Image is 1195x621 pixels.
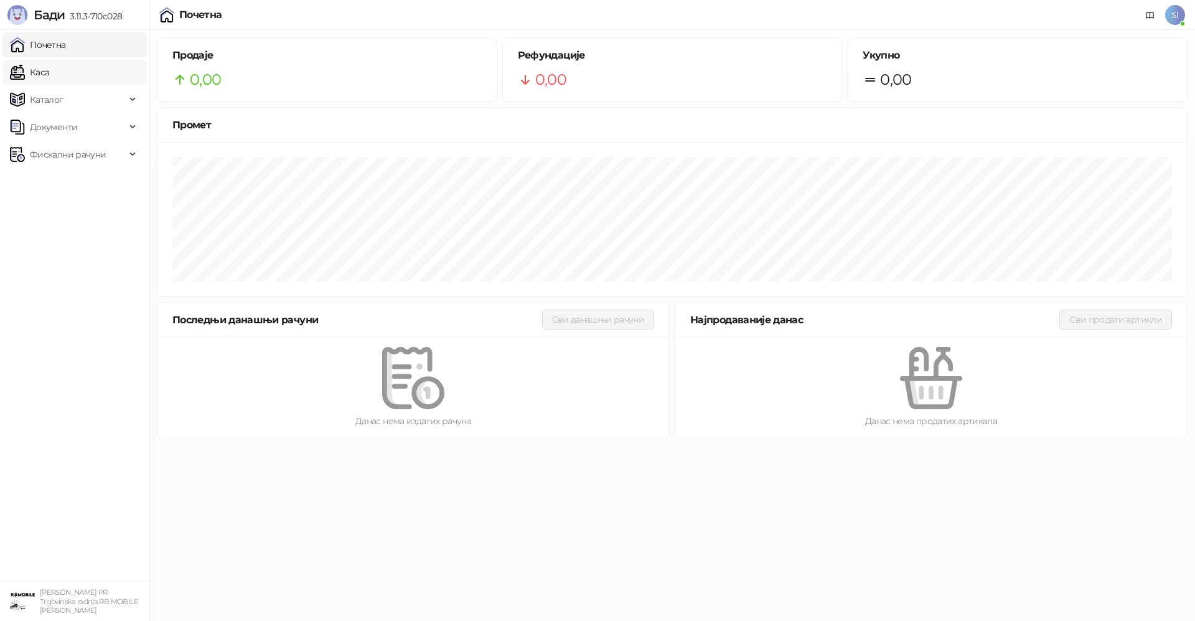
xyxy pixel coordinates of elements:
div: Данас нема издатих рачуна [177,414,649,428]
small: [PERSON_NAME] PR Trgovinska radnja RB MOBILE [PERSON_NAME] [40,588,139,615]
span: Бади [34,7,65,22]
span: SI [1165,5,1185,25]
span: Каталог [30,87,63,112]
div: Најпродаваније данас [690,312,1059,328]
h5: Укупно [863,48,1172,63]
div: Почетна [179,10,222,20]
span: Документи [30,115,77,140]
button: Сви данашњи рачуни [542,310,654,329]
h5: Рефундације [518,48,827,63]
div: Последњи данашњи рачуни [172,312,542,328]
span: 0,00 [535,68,566,92]
button: Сви продати артикли [1059,310,1172,329]
span: 3.11.3-710c028 [65,11,122,22]
span: 0,00 [880,68,911,92]
div: Промет [172,117,1172,133]
a: Каса [10,60,49,85]
img: 64x64-companyLogo-7cc85d88-c06c-4126-9212-7af2a80f41f2.jpeg [10,589,35,614]
div: Данас нема продатих артикала [695,414,1167,428]
a: Почетна [10,32,66,57]
a: Документација [1140,5,1160,25]
img: Logo [7,5,27,25]
span: Фискални рачуни [30,142,106,167]
span: 0,00 [190,68,221,92]
h5: Продаје [172,48,482,63]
